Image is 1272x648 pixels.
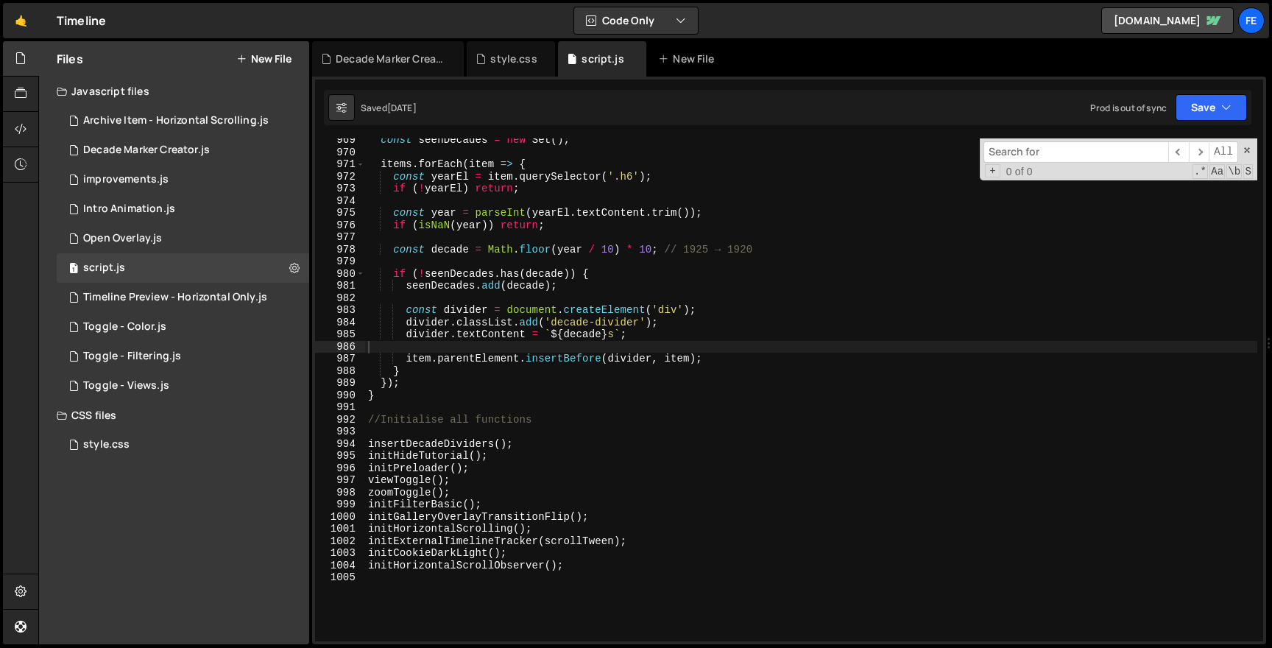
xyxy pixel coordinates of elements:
span: Alt-Enter [1209,141,1238,163]
span: CaseSensitive Search [1209,164,1225,179]
div: 996 [315,462,365,475]
div: 975 [315,207,365,219]
div: Archive Item - Horizontal Scrolling.js [83,114,269,127]
span: 1 [69,264,78,275]
div: 14823/39170.js [57,371,309,401]
div: 993 [315,426,365,438]
div: [DATE] [387,102,417,114]
div: Timeline [57,12,106,29]
div: 972 [315,171,365,183]
span: ​ [1189,141,1209,163]
div: 992 [315,414,365,426]
div: 1002 [315,535,365,548]
div: 995 [315,450,365,462]
div: 1005 [315,571,365,584]
div: 979 [315,256,365,268]
div: New File [658,52,720,66]
div: improvements.js [83,173,169,186]
div: Prod is out of sync [1090,102,1167,114]
div: style.css [490,52,537,66]
div: style.css [83,438,130,451]
div: 994 [315,438,365,451]
a: Fe [1238,7,1265,34]
div: 999 [315,499,365,511]
div: Open Overlay.js [83,232,162,245]
a: [DOMAIN_NAME] [1101,7,1234,34]
div: CSS files [39,401,309,430]
div: 997 [315,474,365,487]
div: 1004 [315,560,365,572]
div: 1003 [315,547,365,560]
div: 978 [315,244,365,256]
div: 983 [315,304,365,317]
span: Whole Word Search [1226,164,1242,179]
div: Saved [361,102,417,114]
div: 14823/38461.js [57,253,309,283]
div: 14823/39171.js [57,312,309,342]
div: Timeline Preview - Horizontal Only.js [83,291,267,304]
div: 982 [315,292,365,305]
div: 14823/39172.js [57,342,309,371]
button: Save [1176,94,1247,121]
div: script.js [83,261,125,275]
div: Intro Animation.js [83,202,175,216]
div: Toggle - Color.js [83,320,166,334]
div: 998 [315,487,365,499]
div: script.js [582,52,623,66]
span: 0 of 0 [1000,166,1039,178]
div: 14823/39174.js [57,224,309,253]
div: Javascript files [39,77,309,106]
div: Decade Marker Creator.js [83,144,210,157]
button: New File [236,53,291,65]
div: 981 [315,280,365,292]
div: 1001 [315,523,365,535]
div: 973 [315,183,365,195]
div: Toggle - Views.js [83,379,169,392]
a: 🤙 [3,3,39,38]
button: Code Only [574,7,698,34]
div: 970 [315,147,365,159]
div: 991 [315,401,365,414]
div: 990 [315,390,365,402]
div: 986 [315,341,365,353]
span: RegExp Search [1192,164,1208,179]
div: 14823/38467.css [57,430,309,459]
div: 14823/39169.js [57,135,309,165]
input: Search for [983,141,1168,163]
div: 989 [315,377,365,390]
span: ​ [1168,141,1189,163]
div: 1000 [315,511,365,524]
div: 988 [315,365,365,378]
div: 14823/39175.js [57,194,309,224]
div: 14823/39167.js [57,106,309,135]
div: 984 [315,317,365,329]
span: Search In Selection [1243,164,1253,179]
div: 14823/39168.js [57,283,309,312]
div: 14823/39056.js [57,165,309,194]
h2: Files [57,51,83,67]
div: 969 [315,134,365,147]
div: 974 [315,195,365,208]
div: 976 [315,219,365,232]
div: 977 [315,231,365,244]
div: 971 [315,158,365,171]
div: 980 [315,268,365,281]
span: Toggle Replace mode [985,164,1000,178]
div: Toggle - Filtering.js [83,350,181,363]
div: 987 [315,353,365,365]
div: 985 [315,328,365,341]
div: Decade Marker Creator.js [336,52,446,66]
